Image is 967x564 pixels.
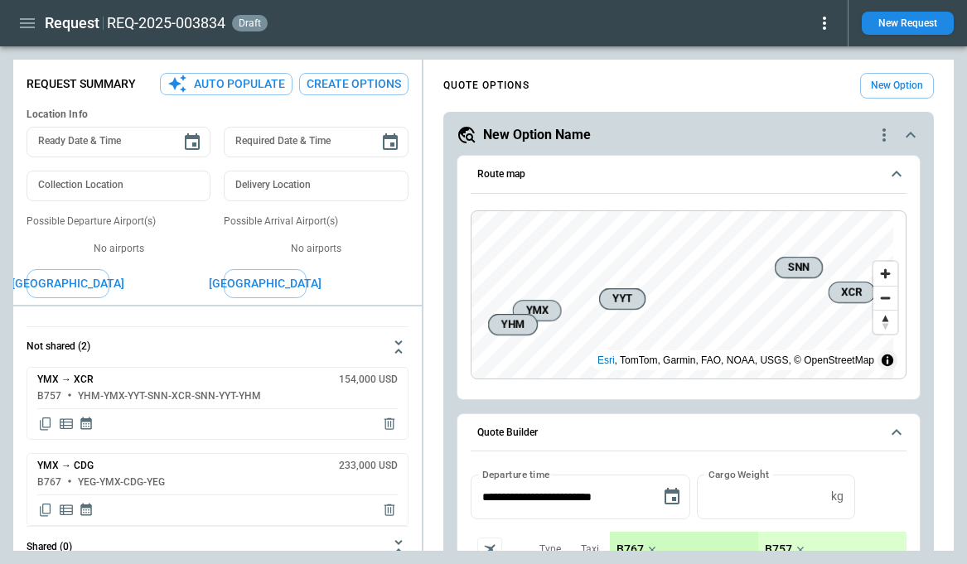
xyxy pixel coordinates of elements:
[471,156,907,194] button: Route map
[765,542,792,557] p: B757
[477,169,525,180] h6: Route map
[45,13,99,33] h1: Request
[862,12,954,35] button: New Request
[457,125,921,145] button: New Option Namequote-option-actions
[107,13,225,33] h2: REQ-2025-003834
[37,502,54,518] span: Copy quote content
[339,374,398,385] h6: 154,000 USD
[27,327,409,367] button: Not shared (2)
[37,416,54,432] span: Copy quote content
[471,414,907,452] button: Quote Builder
[374,126,407,159] button: Choose date
[831,489,844,504] p: kg
[58,502,75,518] span: Display detailed quote content
[37,374,94,385] h6: YMX → XCR
[27,341,90,352] h6: Not shared (2)
[224,215,408,229] p: Possible Arrival Airport(s)
[655,480,689,513] button: Choose date, selected date is Sep 19, 2025
[616,542,644,557] p: B767
[443,82,529,89] h4: QUOTE OPTIONS
[339,460,398,471] h6: 233,000 USD
[27,77,136,91] p: Request Summary
[873,310,897,334] button: Reset bearing to north
[477,427,538,438] h6: Quote Builder
[496,316,530,333] span: YHM
[860,73,934,99] button: New Option
[224,269,307,298] button: [GEOGRAPHIC_DATA]
[27,242,210,256] p: No airports
[597,354,615,366] a: Esri
[27,269,109,298] button: [GEOGRAPHIC_DATA]
[78,477,165,488] h6: YEG-YMX-CDG-YEG
[607,291,638,307] span: YYT
[78,391,261,402] h6: YHM-YMX-YYT-SNN-XCR-SNN-YYT-YHM
[520,302,554,319] span: YMX
[27,367,409,526] div: Not shared (2)
[381,502,398,518] span: Delete quote
[539,542,561,557] p: Type
[37,391,61,402] h6: B757
[581,542,599,557] p: Taxi
[471,210,907,379] div: Route map
[874,125,894,145] div: quote-option-actions
[176,126,209,159] button: Choose date
[79,416,94,432] span: Display quote schedule
[708,467,769,481] label: Cargo Weight
[782,259,815,276] span: SNN
[79,502,94,518] span: Display quote schedule
[597,352,874,369] div: , TomTom, Garmin, FAO, NOAA, USGS, © OpenStreetMap
[224,242,408,256] p: No airports
[483,126,591,144] h5: New Option Name
[873,286,897,310] button: Zoom out
[27,542,72,552] h6: Shared (0)
[27,108,409,121] h6: Location Info
[381,416,398,432] span: Delete quote
[235,17,264,29] span: draft
[37,477,61,488] h6: B767
[58,416,75,432] span: Display detailed quote content
[160,73,293,95] button: Auto Populate
[37,460,94,471] h6: YMX → CDG
[27,215,210,229] p: Possible Departure Airport(s)
[835,284,868,301] span: XCR
[477,537,502,562] span: Aircraft selection
[873,262,897,286] button: Zoom in
[482,467,550,481] label: Departure time
[299,73,409,95] button: Create Options
[878,350,897,370] summary: Toggle attribution
[471,211,893,378] canvas: Map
